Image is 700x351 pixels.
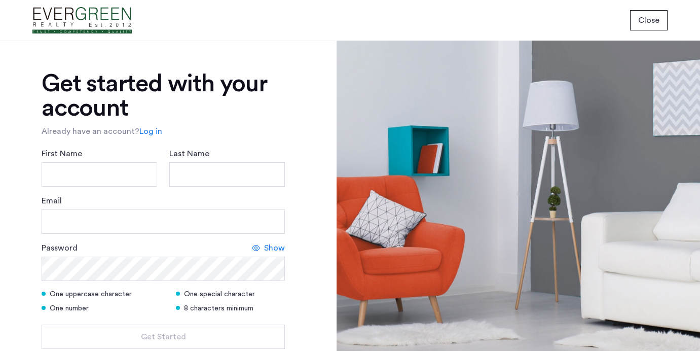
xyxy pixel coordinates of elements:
span: Already have an account? [42,127,139,135]
h1: Get started with your account [42,72,285,120]
a: Log in [139,125,162,137]
label: First Name [42,148,82,160]
button: button [42,325,285,349]
label: Email [42,195,62,207]
img: logo [32,2,132,40]
div: One uppercase character [42,289,163,299]
div: One special character [176,289,285,299]
span: Close [638,14,659,26]
span: Show [264,242,285,254]
button: button [630,10,668,30]
div: 8 characters minimum [176,303,285,313]
span: Get Started [141,331,186,343]
div: One number [42,303,163,313]
label: Last Name [169,148,209,160]
label: Password [42,242,78,254]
